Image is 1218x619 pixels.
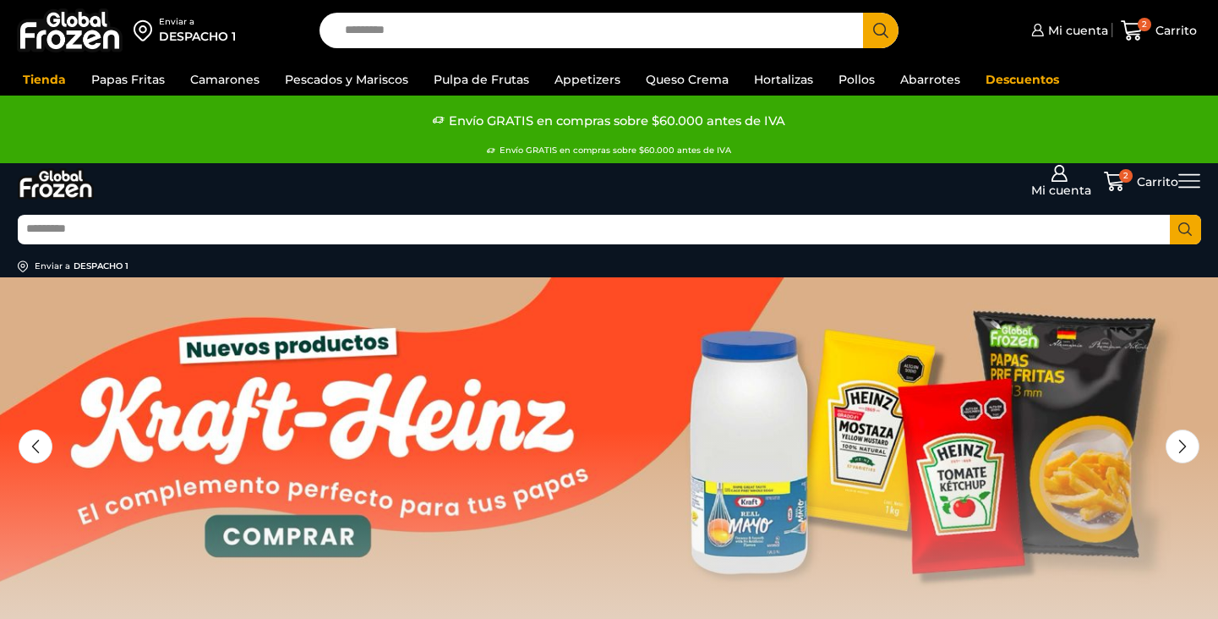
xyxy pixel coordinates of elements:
div: Enviar a [35,260,70,272]
span: Carrito [1151,22,1197,39]
span: 2 [1119,169,1133,183]
span: 2 [1138,18,1151,31]
a: Tienda [14,63,74,96]
a: Descuentos [977,63,1068,96]
span: Carrito [1133,173,1178,190]
a: Pollos [830,63,883,96]
button: Search button [863,13,898,48]
div: DESPACHO 1 [159,28,236,45]
a: Queso Crema [637,63,737,96]
a: Pulpa de Frutas [425,63,538,96]
a: 2 Carrito [1117,11,1201,51]
a: Appetizers [546,63,629,96]
div: Enviar a [159,16,236,28]
a: Pescados y Mariscos [276,63,417,96]
a: Mi cuenta [1027,14,1108,47]
a: 2 Carrito [1094,171,1178,192]
span: Mi cuenta [1027,182,1091,199]
div: DESPACHO 1 [74,260,128,272]
a: Abarrotes [892,63,969,96]
a: Camarones [182,63,268,96]
a: Papas Fritas [83,63,173,96]
button: Search button [1170,215,1201,244]
span: Mi cuenta [1044,22,1108,39]
a: Hortalizas [746,63,822,96]
img: address-field-icon.svg [134,16,159,45]
img: address-field-icon.svg [18,260,35,272]
a: Mi cuenta [1024,165,1094,199]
